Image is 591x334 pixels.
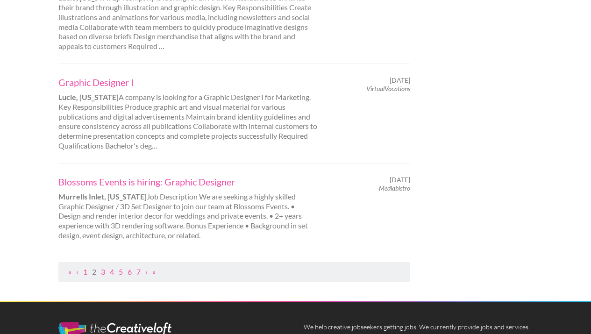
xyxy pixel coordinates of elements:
a: Page 6 [128,267,132,276]
a: Next Page [145,267,148,276]
a: Page 3 [101,267,105,276]
a: Previous Page [76,267,78,276]
a: Page 7 [136,267,141,276]
a: Last Page, Page 22165 [152,267,156,276]
a: First Page [68,267,71,276]
a: Page 1 [83,267,87,276]
div: A company is looking for a Graphic Designer I for Marketing. Key Responsibilities Produce graphic... [50,76,327,151]
a: Blossoms Events is hiring: Graphic Designer [58,176,318,188]
em: VirtualVocations [366,85,410,92]
span: [DATE] [390,76,410,85]
a: Page 4 [110,267,114,276]
a: Page 2 [92,267,96,276]
strong: Lucie, [US_STATE] [58,92,119,101]
a: Graphic Designer I [58,76,318,88]
div: Job Description We are seeking a highly skilled Graphic Designer / 3D Set Designer to join our te... [50,176,327,241]
em: Mediabistro [379,184,410,192]
strong: Murrells Inlet, [US_STATE] [58,192,147,201]
span: [DATE] [390,176,410,184]
a: Page 5 [119,267,123,276]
